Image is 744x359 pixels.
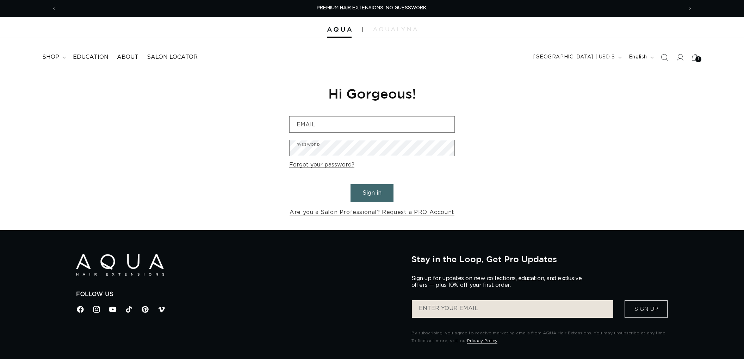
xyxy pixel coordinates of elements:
[69,49,113,65] a: Education
[113,49,143,65] a: About
[327,27,352,32] img: Aqua Hair Extensions
[697,56,700,62] span: 5
[290,116,454,132] input: Email
[529,51,625,64] button: [GEOGRAPHIC_DATA] | USD $
[117,53,138,61] span: About
[411,254,668,264] h2: Stay in the Loop, Get Pro Updates
[73,53,108,61] span: Education
[657,50,672,65] summary: Search
[317,6,427,10] span: PREMIUM HAIR EXTENSIONS. NO GUESSWORK.
[46,2,62,15] button: Previous announcement
[42,53,59,61] span: shop
[290,207,454,218] a: Are you a Salon Professional? Request a PRO Account
[629,53,647,61] span: English
[351,184,393,202] button: Sign in
[147,53,198,61] span: Salon Locator
[625,51,657,64] button: English
[682,2,698,15] button: Next announcement
[38,49,69,65] summary: shop
[411,275,588,289] p: Sign up for updates on new collections, education, and exclusive offers — plus 10% off your first...
[143,49,202,65] a: Salon Locator
[411,329,668,345] p: By subscribing, you agree to receive marketing emails from AQUA Hair Extensions. You may unsubscr...
[625,300,668,318] button: Sign Up
[289,160,354,170] a: Forgot your password?
[76,291,401,298] h2: Follow Us
[467,339,497,343] a: Privacy Policy
[533,53,615,61] span: [GEOGRAPHIC_DATA] | USD $
[373,27,417,31] img: aqualyna.com
[289,85,455,102] h1: Hi Gorgeous!
[412,300,613,318] input: ENTER YOUR EMAIL
[76,254,164,276] img: Aqua Hair Extensions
